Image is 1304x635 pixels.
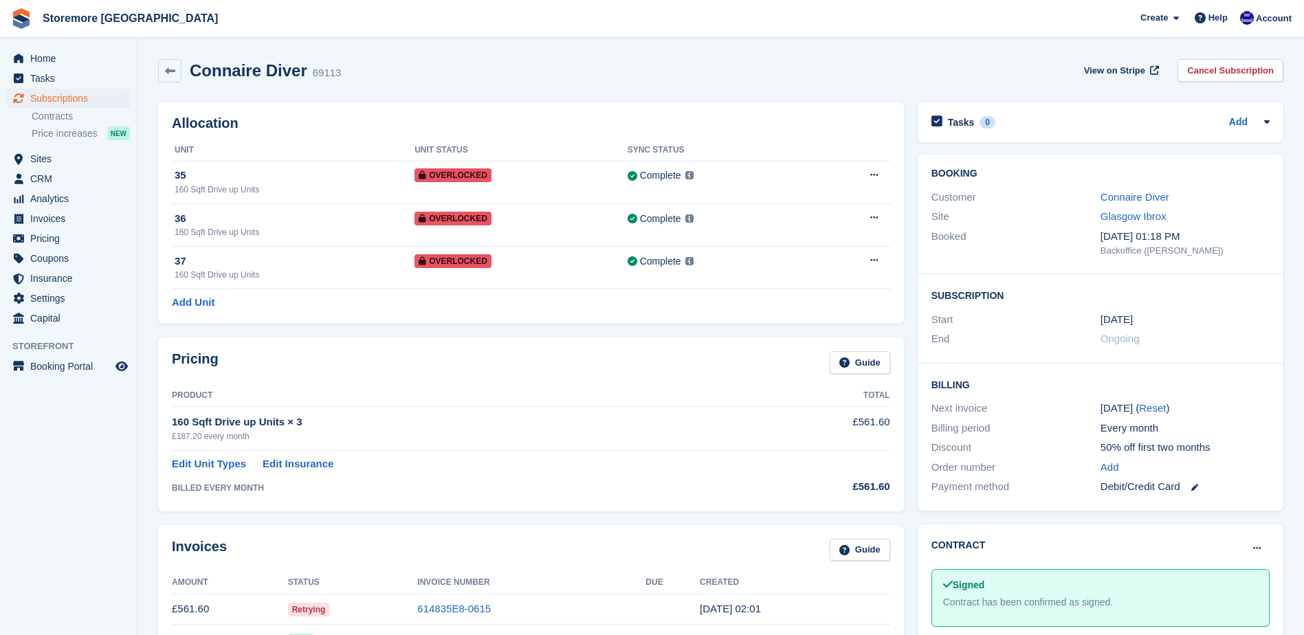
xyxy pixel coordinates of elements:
span: Storefront [12,339,137,353]
span: Insurance [30,269,113,288]
time: 2025-01-17 01:00:00 UTC [1101,312,1133,328]
div: End [931,331,1101,347]
div: £561.60 [755,479,890,495]
a: Price increases NEW [32,126,130,141]
a: Add Unit [172,295,214,311]
a: 614835E8-0615 [417,603,491,614]
img: icon-info-grey-7440780725fd019a000dd9b08b2336e03edf1995a4989e88bcd33f0948082b44.svg [685,214,694,223]
h2: Pricing [172,351,219,374]
a: menu [7,357,130,376]
div: 35 [175,168,415,183]
div: Billing period [931,421,1101,436]
span: Capital [30,309,113,328]
a: menu [7,229,130,248]
img: icon-info-grey-7440780725fd019a000dd9b08b2336e03edf1995a4989e88bcd33f0948082b44.svg [685,171,694,179]
a: menu [7,49,130,68]
div: Contract has been confirmed as signed. [943,595,1258,610]
img: stora-icon-8386f47178a22dfd0bd8f6a31ec36ba5ce8667c1dd55bd0f319d3a0aa187defe.svg [11,8,32,29]
span: Ongoing [1101,333,1140,344]
div: Complete [640,168,681,183]
a: Edit Unit Types [172,456,246,472]
a: menu [7,89,130,108]
div: 69113 [313,65,342,81]
span: Subscriptions [30,89,113,108]
a: menu [7,269,130,288]
a: Add [1101,460,1119,476]
a: Storemore [GEOGRAPHIC_DATA] [37,7,223,30]
span: CRM [30,169,113,188]
a: Guide [830,351,890,374]
span: Sites [30,149,113,168]
div: Every month [1101,421,1270,436]
div: [DATE] 01:18 PM [1101,229,1270,245]
h2: Billing [931,377,1270,391]
span: Price increases [32,127,98,140]
div: Customer [931,190,1101,205]
span: Pricing [30,229,113,248]
a: menu [7,309,130,328]
div: Backoffice ([PERSON_NAME]) [1101,244,1270,258]
span: View on Stripe [1084,64,1145,78]
a: Preview store [113,358,130,375]
time: 2025-08-17 01:01:00 UTC [700,603,761,614]
div: Start [931,312,1101,328]
div: Payment method [931,479,1101,495]
span: Booking Portal [30,357,113,376]
a: menu [7,289,130,308]
td: £561.60 [755,407,890,450]
th: Status [288,572,418,594]
div: Site [931,209,1101,225]
div: BILLED EVERY MONTH [172,482,755,494]
span: Coupons [30,249,113,268]
div: 160 Sqft Drive up Units [175,183,415,196]
span: Overlocked [415,212,491,225]
a: menu [7,209,130,228]
h2: Invoices [172,539,227,561]
a: Guide [830,539,890,561]
h2: Allocation [172,115,890,131]
span: Home [30,49,113,68]
a: Glasgow Ibrox [1101,210,1167,222]
a: Add [1229,115,1248,131]
th: Invoice Number [417,572,645,594]
span: Settings [30,289,113,308]
div: Booked [931,229,1101,258]
a: Contracts [32,110,130,123]
a: menu [7,149,130,168]
div: [DATE] ( ) [1101,401,1270,416]
a: Connaire Diver [1101,191,1169,203]
span: Invoices [30,209,113,228]
span: Tasks [30,69,113,88]
h2: Booking [931,168,1270,179]
th: Product [172,385,755,407]
span: Analytics [30,189,113,208]
div: £187.20 every month [172,430,755,443]
th: Unit Status [415,140,628,161]
div: Complete [640,254,681,269]
a: Edit Insurance [263,456,333,472]
span: Retrying [288,603,330,616]
div: 37 [175,254,415,269]
h2: Contract [931,538,986,553]
th: Created [700,572,890,594]
a: Cancel Subscription [1178,59,1283,82]
div: Complete [640,212,681,226]
div: NEW [107,126,130,140]
span: Overlocked [415,168,491,182]
div: 160 Sqft Drive up Units × 3 [172,414,755,430]
div: 36 [175,211,415,227]
a: Reset [1139,402,1166,414]
span: Help [1208,11,1228,25]
div: 0 [980,116,995,129]
th: Amount [172,572,288,594]
a: menu [7,69,130,88]
div: 160 Sqft Drive up Units [175,269,415,281]
div: Order number [931,460,1101,476]
div: Debit/Credit Card [1101,479,1270,495]
div: 160 Sqft Drive up Units [175,226,415,238]
h2: Subscription [931,288,1270,302]
div: Next invoice [931,401,1101,416]
a: View on Stripe [1079,59,1162,82]
div: 50% off first two months [1101,440,1270,456]
img: icon-info-grey-7440780725fd019a000dd9b08b2336e03edf1995a4989e88bcd33f0948082b44.svg [685,257,694,265]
